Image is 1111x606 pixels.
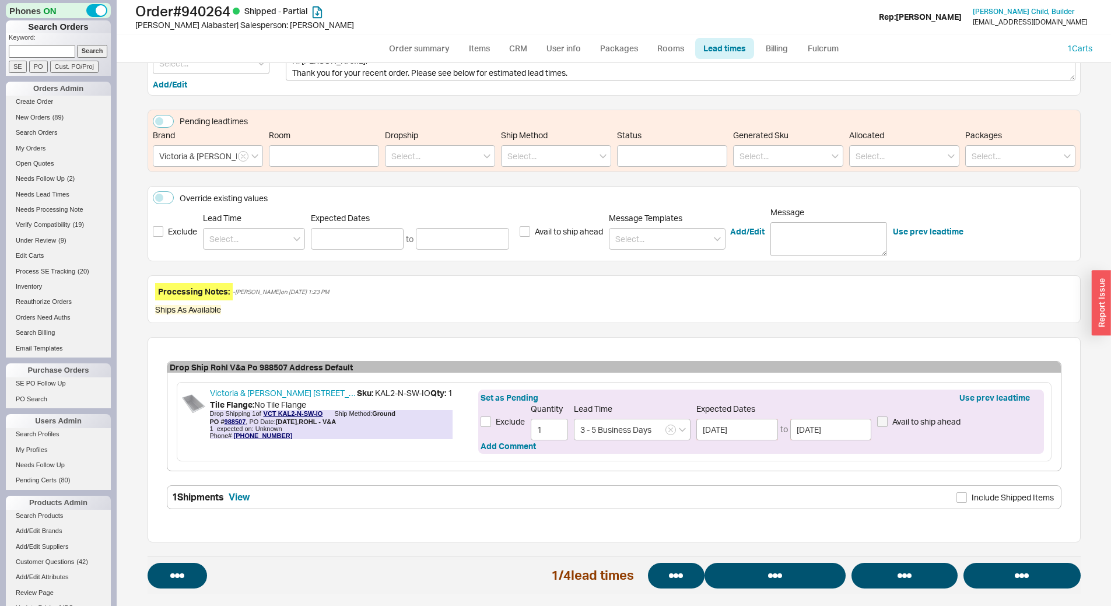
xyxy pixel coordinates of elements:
svg: open menu [1064,154,1071,159]
span: 1 [210,425,215,432]
div: to [780,423,788,435]
a: Packages [592,38,647,59]
svg: open menu [258,61,265,66]
input: Select... [153,52,269,74]
div: Drop Shipping 1 of Ship Method: [210,410,453,425]
span: 1 [430,387,453,399]
span: Expected Dates [696,404,871,414]
span: Under Review [16,237,56,244]
a: Reauthorize Orders [6,296,111,308]
div: Ships As Available [155,305,221,314]
input: Avail to ship ahead [520,226,530,237]
span: New Orders [16,114,50,121]
a: Add/Edit Brands [6,525,111,537]
button: Use prev leadtime [959,392,1030,404]
a: Customer Questions(42) [6,556,111,568]
input: Include Shipped Items [956,492,967,503]
span: No Tile Flange [254,400,306,409]
input: Select... [153,145,263,167]
div: Orders Admin [6,82,111,96]
img: Kaldera-2---no-flange_d2jzrf [182,392,205,415]
span: Expected Dates [311,213,509,223]
span: ON [43,5,57,17]
input: Exclude [481,416,491,427]
div: 1 Shipments [172,491,224,503]
div: Processing Notes: [155,283,233,300]
a: Under Review(9) [6,234,111,247]
span: Lead Time [203,213,241,223]
a: PO Search [6,393,111,405]
span: Packages [965,130,1002,140]
div: Products Admin [6,496,111,510]
a: User info [538,38,590,59]
div: Phones [6,3,111,18]
div: Rep: [PERSON_NAME] [879,11,962,23]
a: Create Order [6,96,111,108]
input: SE [9,61,27,73]
a: New Orders(89) [6,111,111,124]
span: Shipped - Partial [244,6,307,16]
a: Review Page [6,587,111,599]
span: Needs Follow Up [16,461,65,468]
svg: open menu [948,154,955,159]
svg: open menu [483,154,490,159]
a: Victoria & [PERSON_NAME] [STREET_ADDRESS] [210,387,357,399]
a: My Orders [6,142,111,155]
input: Exclude [153,226,163,237]
span: Quantity [531,404,568,414]
input: Select... [965,145,1075,167]
div: Override existing values [180,192,268,204]
b: Sku: [357,388,373,398]
button: Set as Pending [481,392,538,404]
a: Add/Edit Suppliers [6,541,111,553]
button: Use prev leadtime [893,226,963,237]
span: Status [617,130,642,140]
button: Pending leadtimes [153,115,174,128]
div: [PERSON_NAME] Alabaster | Salesperson: [PERSON_NAME] [135,19,559,31]
span: expected on: Unknown [210,425,453,432]
span: [PERSON_NAME] Child , Builder [973,7,1075,16]
span: Pending Certs [16,477,57,484]
span: Dropship [385,130,418,140]
a: [PERSON_NAME] Child, Builder [973,8,1075,16]
div: Purchase Orders [6,363,111,377]
a: Open Quotes [6,157,111,170]
input: Select... [501,145,611,167]
button: Add Comment [481,440,536,452]
span: Verify Compatibility [16,221,71,228]
a: Billing [756,38,797,59]
svg: open menu [600,154,607,159]
a: Search Products [6,510,111,522]
span: Avail to ship ahead [535,226,603,237]
svg: open menu [832,154,839,159]
b: [DATE] [276,418,297,425]
a: Items [461,38,499,59]
span: Process SE Tracking [16,268,75,275]
a: Email Templates [6,342,111,355]
span: ( 9 ) [58,237,66,244]
span: ( 42 ) [76,558,88,565]
span: Avail to ship ahead [892,416,961,428]
input: Select... [385,145,495,167]
a: My Profiles [6,444,111,456]
span: Generated Sku [733,130,788,140]
span: Message Templates [609,213,682,223]
a: Needs Follow Up(2) [6,173,111,185]
h1: Order # 940264 [135,3,559,19]
button: View [229,491,250,503]
a: Pending Certs(80) [6,474,111,486]
a: Orders Need Auths [6,311,111,324]
a: Order summary [381,38,458,59]
div: 1 / 4 lead times [551,566,634,584]
input: Select... [574,419,691,440]
div: to [406,233,413,245]
input: Search [77,45,108,57]
a: Search Profiles [6,428,111,440]
span: Room [269,130,290,140]
a: [PHONE_NUMBER] [234,432,293,439]
a: Rooms [649,38,693,59]
input: Select... [609,228,726,250]
a: Verify Compatibility(19) [6,219,111,231]
span: Include Shipped Items [972,492,1054,503]
a: Fulcrum [800,38,847,59]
